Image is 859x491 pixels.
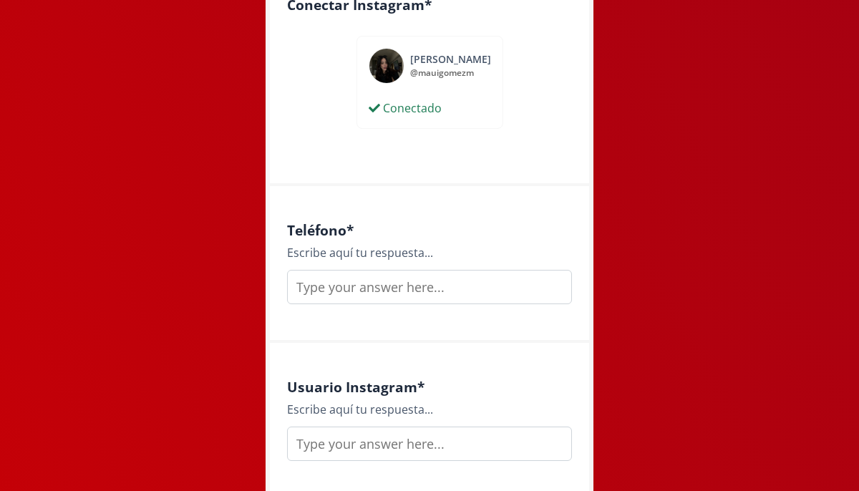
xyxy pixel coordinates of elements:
[287,222,572,238] h4: Teléfono *
[287,244,572,261] div: Escribe aquí tu respuesta...
[410,67,491,79] div: @ mauigomezm
[287,270,572,304] input: Type your answer here...
[287,379,572,395] h4: Usuario Instagram *
[287,401,572,418] div: Escribe aquí tu respuesta...
[369,48,404,84] img: 527416439_18300381946247786_7547043456433667057_n.jpg
[287,427,572,461] input: Type your answer here...
[410,52,491,67] div: [PERSON_NAME]
[369,99,442,117] div: Conectado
